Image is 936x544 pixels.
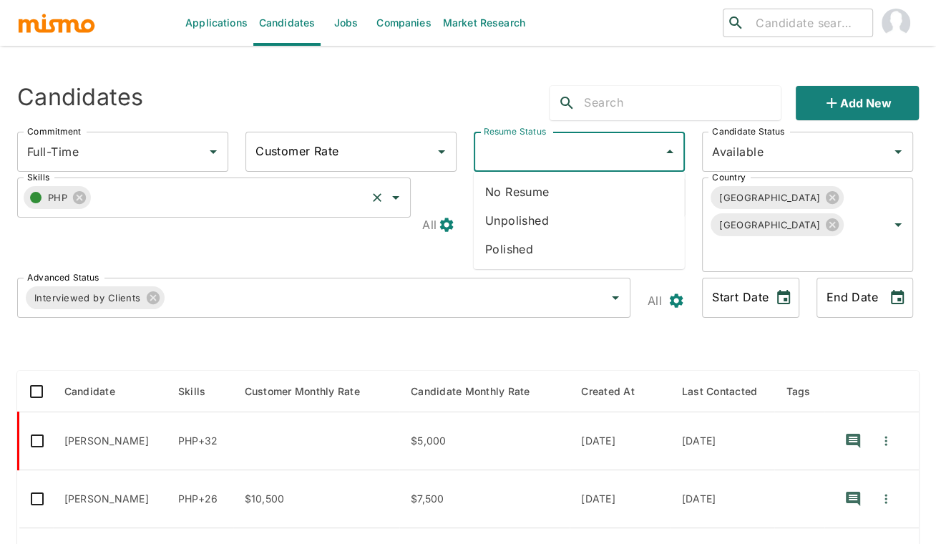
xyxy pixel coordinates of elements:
[27,125,81,137] label: Commitment
[816,278,878,318] input: MM/DD/YYYY
[27,171,49,183] label: Skills
[367,188,387,208] button: Clear
[17,12,96,34] img: logo
[24,186,91,209] div: PHP
[888,215,908,235] button: Open
[27,271,99,283] label: Advanced Status
[570,412,671,470] td: [DATE]
[432,142,452,162] button: Open
[870,424,902,458] button: Quick Actions
[702,278,764,318] input: MM/DD/YYYY
[769,283,798,312] button: Choose date
[648,291,662,311] p: All
[53,412,167,470] td: [PERSON_NAME]
[671,371,775,412] th: Last Contacted
[484,125,546,137] label: Resume Status
[474,206,685,235] li: Unpolished
[836,424,870,458] button: recent-notes
[53,470,167,528] td: [PERSON_NAME]
[178,434,222,448] p: PHP, API, GraphQL, PostgreSQL, CSS, Tailwind CSS, SCRUM, Sass, TypeScript, React, Node.js, JavaSc...
[836,482,870,516] button: recent-notes
[411,383,549,400] span: Candidate Monthly Rate
[233,470,400,528] td: $10,500
[178,492,222,506] p: PHP, JavaScript, TypeScript, GitHub, GraphQL, jQuery, Node.js, React, Serverless, Oracle, Yii, ET...
[671,412,775,470] td: [DATE]
[711,186,844,209] div: [GEOGRAPHIC_DATA]
[750,13,867,33] input: Candidate search
[167,371,233,412] th: Skills
[245,383,379,400] span: Customer Monthly Rate
[712,171,746,183] label: Country
[888,142,908,162] button: Open
[605,288,625,308] button: Open
[26,290,150,306] span: Interviewed by Clients
[386,188,406,208] button: Open
[883,283,912,312] button: Choose date
[399,470,570,528] td: $7,500
[584,92,780,115] input: Search
[203,142,223,162] button: Open
[882,9,910,37] img: Carmen Vilachá
[796,86,919,120] button: Add new
[474,178,685,206] li: No Resume
[660,142,680,162] button: Close
[422,215,437,235] p: All
[774,371,824,412] th: Tags
[399,412,570,470] td: $5,000
[570,470,671,528] td: [DATE]
[671,470,775,528] td: [DATE]
[581,383,653,400] span: Created At
[26,286,165,309] div: Interviewed by Clients
[711,213,844,236] div: [GEOGRAPHIC_DATA]
[474,235,685,263] li: Polished
[870,482,902,516] button: Quick Actions
[64,383,134,400] span: Candidate
[712,125,784,137] label: Candidate Status
[711,217,829,233] span: [GEOGRAPHIC_DATA]
[711,190,829,206] span: [GEOGRAPHIC_DATA]
[550,86,584,120] button: search
[48,190,76,206] span: PHP
[17,83,144,112] h4: Candidates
